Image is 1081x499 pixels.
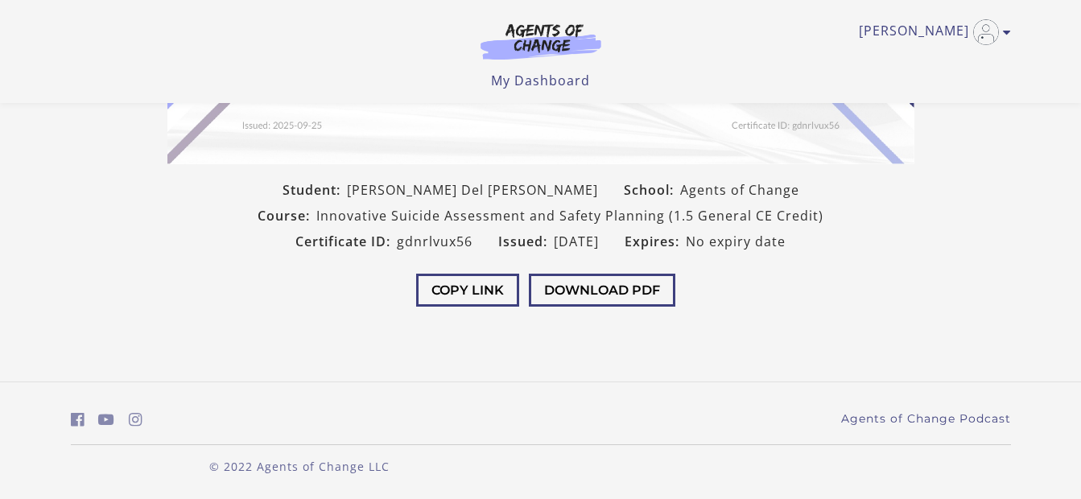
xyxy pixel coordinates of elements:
span: gdnrlvux56 [397,232,472,251]
span: No expiry date [686,232,786,251]
span: Innovative Suicide Assessment and Safety Planning (1.5 General CE Credit) [316,206,823,225]
p: © 2022 Agents of Change LLC [71,458,528,475]
span: Certificate ID: [295,232,397,251]
a: Agents of Change Podcast [841,410,1011,427]
span: Course: [258,206,316,225]
button: Download PDF [529,274,675,307]
a: https://www.youtube.com/c/AgentsofChangeTestPrepbyMeaganMitchell (Open in a new window) [98,408,114,431]
span: Agents of Change [680,180,799,200]
span: School: [624,180,680,200]
span: [DATE] [554,232,599,251]
a: https://www.facebook.com/groups/aswbtestprep (Open in a new window) [71,408,85,431]
span: [PERSON_NAME] Del [PERSON_NAME] [347,180,598,200]
a: Toggle menu [859,19,1003,45]
img: Agents of Change Logo [464,23,618,60]
span: Expires: [625,232,686,251]
i: https://www.instagram.com/agentsofchangeprep/ (Open in a new window) [129,412,142,427]
button: Copy Link [416,274,519,307]
span: Issued: [498,232,554,251]
a: My Dashboard [491,72,590,89]
a: https://www.instagram.com/agentsofchangeprep/ (Open in a new window) [129,408,142,431]
span: Student: [283,180,347,200]
i: https://www.facebook.com/groups/aswbtestprep (Open in a new window) [71,412,85,427]
i: https://www.youtube.com/c/AgentsofChangeTestPrepbyMeaganMitchell (Open in a new window) [98,412,114,427]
